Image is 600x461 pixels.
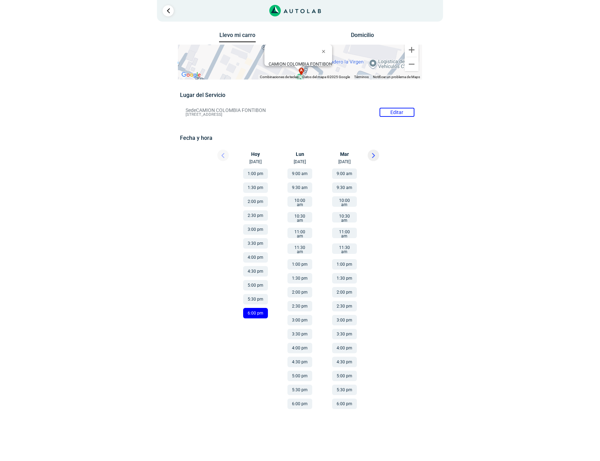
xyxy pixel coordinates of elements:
[287,287,312,297] button: 2:00 pm
[332,168,357,179] button: 9:00 am
[332,357,357,367] button: 4:30 pm
[243,308,268,318] button: 6:00 pm
[287,168,312,179] button: 9:00 am
[243,294,268,304] button: 5:30 pm
[332,315,357,325] button: 3:00 pm
[243,210,268,221] button: 2:30 pm
[332,329,357,339] button: 3:30 pm
[287,315,312,325] button: 3:00 pm
[243,168,268,179] button: 1:00 pm
[180,92,420,98] h5: Lugar del Servicio
[243,224,268,235] button: 3:00 pm
[373,75,420,79] a: Notificar un problema de Maps
[405,57,419,71] button: Reducir
[180,135,420,141] h5: Fecha y hora
[317,43,333,60] button: Cerrar
[332,243,357,254] button: 11:30 am
[332,273,357,284] button: 1:30 pm
[243,238,268,249] button: 3:30 pm
[287,385,312,395] button: 5:30 pm
[354,75,369,79] a: Términos (se abre en una nueva pestaña)
[300,68,303,74] span: a
[287,371,312,381] button: 5:00 pm
[243,196,268,207] button: 2:00 pm
[405,43,419,57] button: Ampliar
[332,301,357,311] button: 2:30 pm
[287,301,312,311] button: 2:30 pm
[180,70,203,80] a: Abre esta zona en Google Maps (se abre en una nueva ventana)
[269,61,332,72] div: [STREET_ADDRESS]
[260,75,298,80] button: Combinaciones de teclas
[287,357,312,367] button: 4:30 pm
[287,273,312,284] button: 1:30 pm
[332,287,357,297] button: 2:00 pm
[344,32,381,42] button: Domicilio
[269,61,332,67] b: CAMION COLOMBIA FONTIBON
[332,371,357,381] button: 5:00 pm
[287,329,312,339] button: 3:30 pm
[287,243,312,254] button: 11:30 am
[163,5,174,16] a: Ir al paso anterior
[287,212,312,222] button: 10:30 am
[332,212,357,222] button: 10:30 am
[332,399,357,409] button: 6:00 pm
[243,266,268,277] button: 4:30 pm
[287,228,312,238] button: 11:00 am
[243,182,268,193] button: 1:30 pm
[269,7,321,14] a: Link al sitio de autolab
[243,252,268,263] button: 4:00 pm
[243,280,268,290] button: 5:00 pm
[180,70,203,80] img: Google
[332,385,357,395] button: 5:30 pm
[332,259,357,270] button: 1:00 pm
[332,343,357,353] button: 4:00 pm
[287,399,312,409] button: 6:00 pm
[287,343,312,353] button: 4:00 pm
[219,32,256,43] button: Llevo mi carro
[332,228,357,238] button: 11:00 am
[287,196,312,207] button: 10:00 am
[287,182,312,193] button: 9:30 am
[332,196,357,207] button: 10:00 am
[287,259,312,270] button: 1:00 pm
[332,182,357,193] button: 9:30 am
[302,75,350,79] span: Datos del mapa ©2025 Google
